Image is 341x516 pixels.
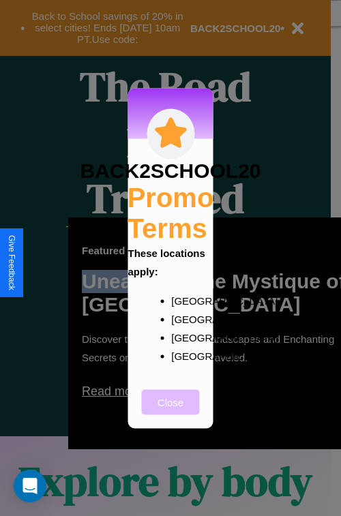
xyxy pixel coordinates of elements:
[171,346,197,365] p: [GEOGRAPHIC_DATA]
[171,291,197,309] p: [GEOGRAPHIC_DATA]
[171,328,197,346] p: [GEOGRAPHIC_DATA]
[14,470,46,502] div: Open Intercom Messenger
[128,247,205,277] b: These locations apply:
[7,235,16,290] div: Give Feedback
[142,389,200,414] button: Close
[128,182,214,243] h2: Promo Terms
[80,159,261,182] h3: BACK2SCHOOL20
[171,309,197,328] p: [GEOGRAPHIC_DATA]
